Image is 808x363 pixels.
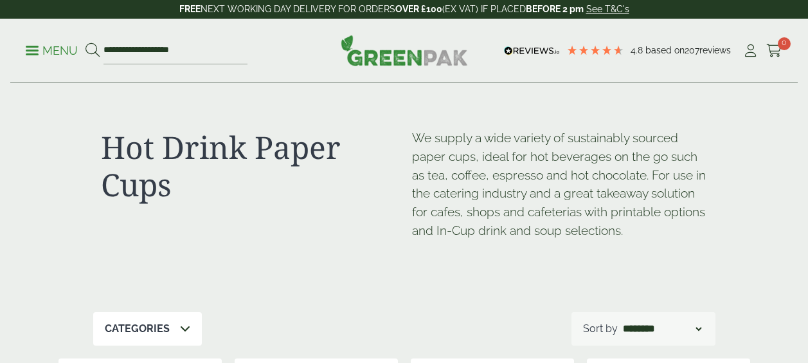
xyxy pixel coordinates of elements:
[620,321,704,337] select: Shop order
[395,4,442,14] strong: OVER £100
[586,4,629,14] a: See T&C's
[566,44,624,56] div: 4.79 Stars
[685,45,699,55] span: 207
[412,129,708,240] p: We supply a wide variety of sustainably sourced paper cups, ideal for hot beverages on the go suc...
[101,129,397,203] h1: Hot Drink Paper Cups
[26,43,78,59] p: Menu
[179,4,201,14] strong: FREE
[26,43,78,56] a: Menu
[699,45,731,55] span: reviews
[766,44,782,57] i: Cart
[105,321,170,337] p: Categories
[583,321,618,337] p: Sort by
[504,46,560,55] img: REVIEWS.io
[526,4,584,14] strong: BEFORE 2 pm
[631,45,645,55] span: 4.8
[778,37,791,50] span: 0
[645,45,685,55] span: Based on
[766,41,782,60] a: 0
[341,35,468,66] img: GreenPak Supplies
[742,44,759,57] i: My Account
